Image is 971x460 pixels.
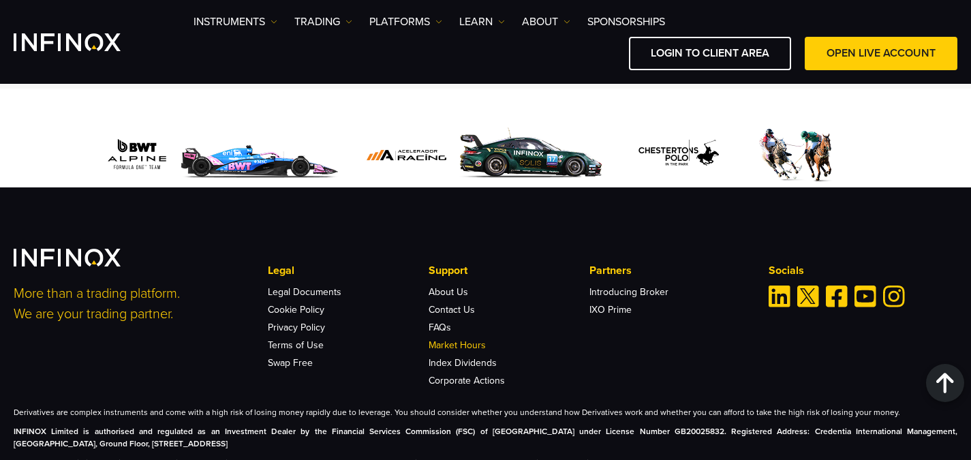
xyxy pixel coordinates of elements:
a: Instruments [194,14,277,30]
p: Socials [769,262,957,279]
a: Market Hours [429,339,486,351]
a: SPONSORSHIPS [587,14,665,30]
strong: INFINOX Limited is authorised and regulated as an Investment Dealer by the Financial Services Com... [14,427,957,448]
p: Legal [268,262,429,279]
a: Facebook [826,286,848,307]
p: Partners [589,262,750,279]
a: Cookie Policy [268,304,324,316]
a: TRADING [294,14,352,30]
a: OPEN LIVE ACCOUNT [805,37,957,70]
a: Learn [459,14,505,30]
a: Swap Free [268,357,313,369]
a: Legal Documents [268,286,341,298]
a: PLATFORMS [369,14,442,30]
a: Contact Us [429,304,475,316]
a: Linkedin [769,286,790,307]
a: IXO Prime [589,304,632,316]
a: Introducing Broker [589,286,668,298]
p: More than a trading platform. We are your trading partner. [14,283,249,324]
a: ABOUT [522,14,570,30]
a: INFINOX Logo [14,33,153,51]
a: Corporate Actions [429,375,505,386]
a: About Us [429,286,468,298]
a: Privacy Policy [268,322,325,333]
a: Terms of Use [268,339,324,351]
p: Derivatives are complex instruments and come with a high risk of losing money rapidly due to leve... [14,406,957,418]
a: FAQs [429,322,451,333]
p: Support [429,262,589,279]
a: Youtube [854,286,876,307]
a: Instagram [883,286,905,307]
a: Index Dividends [429,357,497,369]
a: LOGIN TO CLIENT AREA [629,37,791,70]
a: Twitter [797,286,819,307]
